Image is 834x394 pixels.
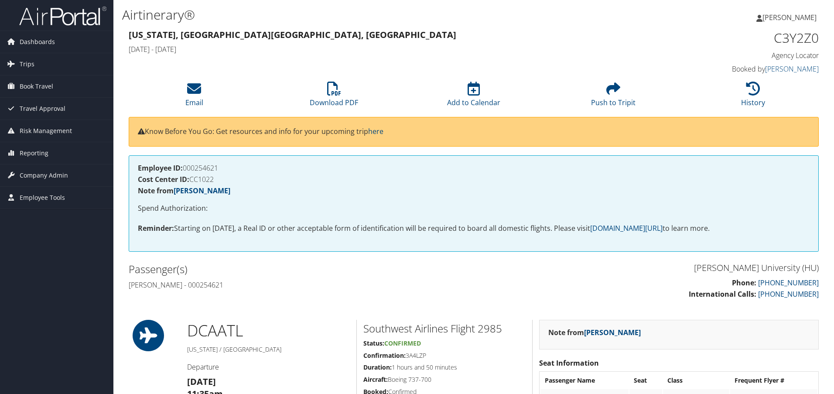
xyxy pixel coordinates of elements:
a: here [368,127,383,136]
span: Book Travel [20,75,53,97]
a: [PHONE_NUMBER] [758,278,819,288]
span: Travel Approval [20,98,65,120]
h4: Agency Locator [656,51,819,60]
h2: Passenger(s) [129,262,467,277]
span: Employee Tools [20,187,65,209]
strong: Seat Information [539,358,599,368]
span: [PERSON_NAME] [762,13,817,22]
h4: 000254621 [138,164,810,171]
h4: CC1022 [138,176,810,183]
a: Email [185,86,203,107]
a: History [741,86,765,107]
strong: International Calls: [689,289,756,299]
a: Add to Calendar [447,86,500,107]
p: Know Before You Go: Get resources and info for your upcoming trip [138,126,810,137]
h1: Airtinerary® [122,6,591,24]
span: Company Admin [20,164,68,186]
p: Spend Authorization: [138,203,810,214]
strong: Aircraft: [363,375,388,384]
h4: [PERSON_NAME] - 000254621 [129,280,467,290]
span: Trips [20,53,34,75]
a: Download PDF [310,86,358,107]
strong: Note from [548,328,641,337]
a: [PERSON_NAME] [765,64,819,74]
a: [PERSON_NAME] [174,186,230,195]
strong: Status: [363,339,384,347]
p: Starting on [DATE], a Real ID or other acceptable form of identification will be required to boar... [138,223,810,234]
h1: C3Y2Z0 [656,29,819,47]
h5: 1 hours and 50 minutes [363,363,526,372]
h4: [DATE] - [DATE] [129,45,643,54]
a: [PHONE_NUMBER] [758,289,819,299]
img: airportal-logo.png [19,6,106,26]
a: [PERSON_NAME] [584,328,641,337]
span: Risk Management [20,120,72,142]
h5: Boeing 737-700 [363,375,526,384]
a: Push to Tripit [591,86,636,107]
a: [PERSON_NAME] [756,4,825,31]
h2: Southwest Airlines Flight 2985 [363,321,526,336]
strong: Reminder: [138,223,174,233]
h5: [US_STATE] / [GEOGRAPHIC_DATA] [187,345,350,354]
a: [DOMAIN_NAME][URL] [590,223,663,233]
span: Dashboards [20,31,55,53]
strong: [US_STATE], [GEOGRAPHIC_DATA] [GEOGRAPHIC_DATA], [GEOGRAPHIC_DATA] [129,29,456,41]
h4: Booked by [656,64,819,74]
h1: DCA ATL [187,320,350,342]
span: Reporting [20,142,48,164]
h5: 3A4LZP [363,351,526,360]
strong: Employee ID: [138,163,183,173]
h4: Departure [187,362,350,372]
strong: Confirmation: [363,351,406,360]
strong: Phone: [732,278,756,288]
h3: [PERSON_NAME] University (HU) [480,262,819,274]
strong: Duration: [363,363,392,371]
strong: Note from [138,186,230,195]
th: Class [663,373,729,388]
strong: Cost Center ID: [138,175,189,184]
th: Passenger Name [540,373,629,388]
th: Seat [629,373,662,388]
strong: [DATE] [187,376,216,387]
th: Frequent Flyer # [730,373,817,388]
span: Confirmed [384,339,421,347]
